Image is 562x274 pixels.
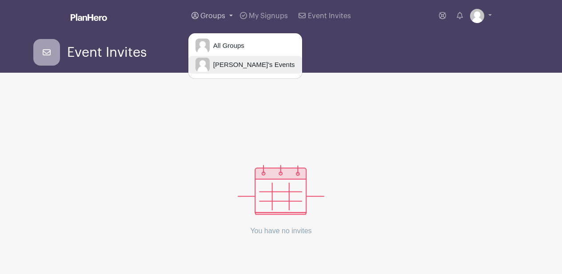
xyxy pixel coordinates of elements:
img: logo_white-6c42ec7e38ccf1d336a20a19083b03d10ae64f83f12c07503d8b9e83406b4c7d.svg [71,14,107,21]
span: Groups [200,12,225,20]
span: My Signups [249,12,288,20]
span: Event Invites [308,12,351,20]
span: All Groups [210,41,244,51]
span: [PERSON_NAME]'s Events [210,60,295,70]
div: Groups [188,33,303,79]
img: default-ce2991bfa6775e67f084385cd625a349d9dcbb7a52a09fb2fda1e96e2d18dcdb.png [470,9,484,23]
img: default-ce2991bfa6775e67f084385cd625a349d9dcbb7a52a09fb2fda1e96e2d18dcdb.png [195,39,210,53]
a: [PERSON_NAME]'s Events [188,56,302,74]
p: You have no invites [238,215,324,247]
img: events_empty-56550af544ae17c43cc50f3ebafa394433d06d5f1891c01edc4b5d1d59cfda54.svg [238,165,324,215]
img: default-ce2991bfa6775e67f084385cd625a349d9dcbb7a52a09fb2fda1e96e2d18dcdb.png [195,58,210,72]
a: All Groups [188,37,302,55]
span: Event Invites [67,45,147,60]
